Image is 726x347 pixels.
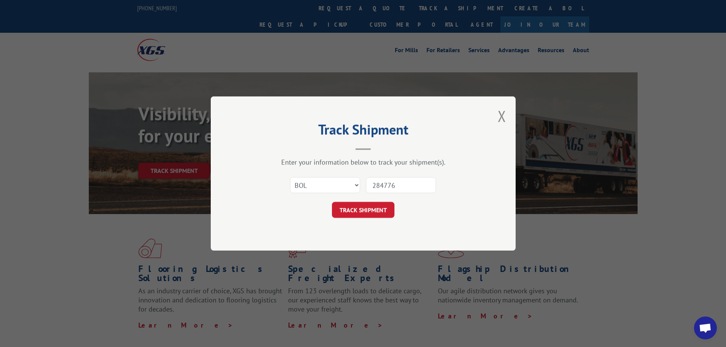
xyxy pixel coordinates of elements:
button: Close modal [498,106,506,126]
input: Number(s) [366,177,436,193]
h2: Track Shipment [249,124,478,139]
button: TRACK SHIPMENT [332,202,394,218]
div: Open chat [694,317,717,339]
div: Enter your information below to track your shipment(s). [249,158,478,166]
